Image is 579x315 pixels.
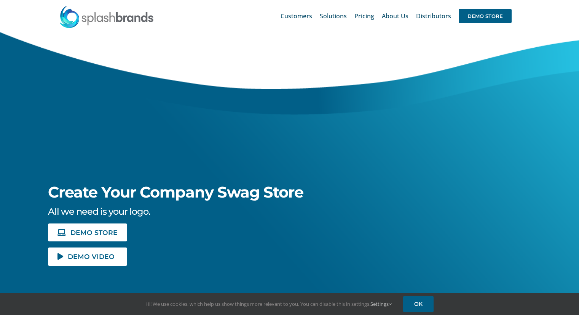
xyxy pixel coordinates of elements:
[48,223,127,241] a: DEMO STORE
[68,253,115,260] span: DEMO VIDEO
[59,5,154,28] img: SplashBrands.com Logo
[416,13,451,19] span: Distributors
[354,4,374,28] a: Pricing
[320,13,347,19] span: Solutions
[382,13,408,19] span: About Us
[145,301,392,307] span: Hi! We use cookies, which help us show things more relevant to you. You can disable this in setti...
[459,4,512,28] a: DEMO STORE
[281,13,312,19] span: Customers
[48,206,150,217] span: All we need is your logo.
[281,4,312,28] a: Customers
[70,229,118,236] span: DEMO STORE
[403,296,434,312] a: OK
[370,301,392,307] a: Settings
[281,4,512,28] nav: Main Menu
[48,183,303,201] span: Create Your Company Swag Store
[354,13,374,19] span: Pricing
[459,9,512,23] span: DEMO STORE
[416,4,451,28] a: Distributors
